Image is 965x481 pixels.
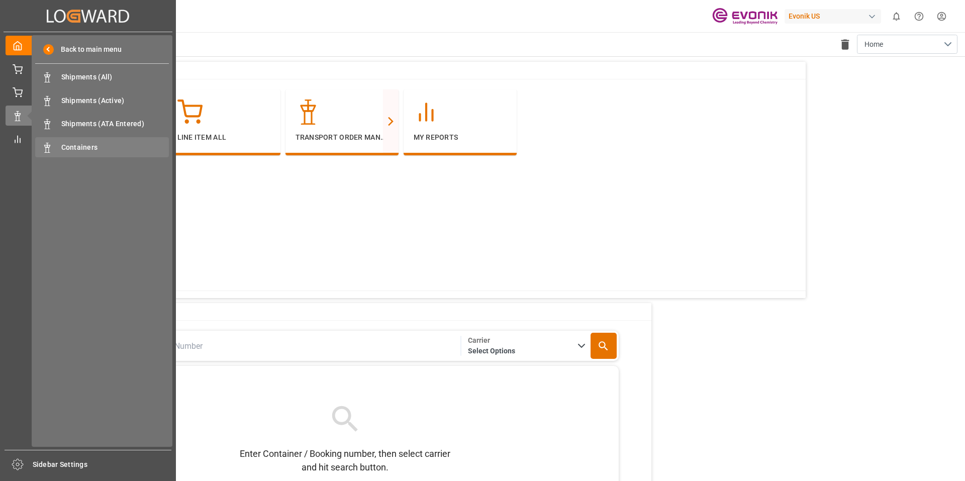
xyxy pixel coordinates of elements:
[33,459,172,470] span: Sidebar Settings
[296,132,389,143] p: Transport Order Management
[74,333,457,358] input: Enter Container / Booking Number
[464,333,588,358] button: open menu
[61,142,169,153] span: Containers
[61,119,169,129] span: Shipments (ATA Entered)
[6,36,170,55] a: My Cockpit
[908,5,930,28] button: Help Center
[54,44,122,55] span: Back to main menu
[6,129,170,149] a: My Reports
[712,8,778,25] img: Evonik-brand-mark-Deep-Purple-RGB.jpeg_1700498283.jpeg
[864,39,883,50] span: Home
[35,137,169,157] a: Containers
[177,132,270,143] p: Line Item All
[35,67,169,87] a: Shipments (All)
[237,447,453,474] p: Enter Container / Booking number, then select carrier and hit search button.
[785,9,881,24] div: Evonik US
[6,82,170,102] a: Line Item All
[857,35,957,54] button: open menu
[61,72,169,82] span: Shipments (All)
[6,59,170,78] a: Line Item Parking Lot
[468,335,575,346] span: Carrier
[785,7,885,26] button: Evonik US
[591,333,617,359] button: Search
[35,114,169,134] a: Shipments (ATA Entered)
[468,346,575,356] span: Select Options
[414,132,507,143] p: My Reports
[35,90,169,110] a: Shipments (Active)
[885,5,908,28] button: show 0 new notifications
[61,95,169,106] span: Shipments (Active)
